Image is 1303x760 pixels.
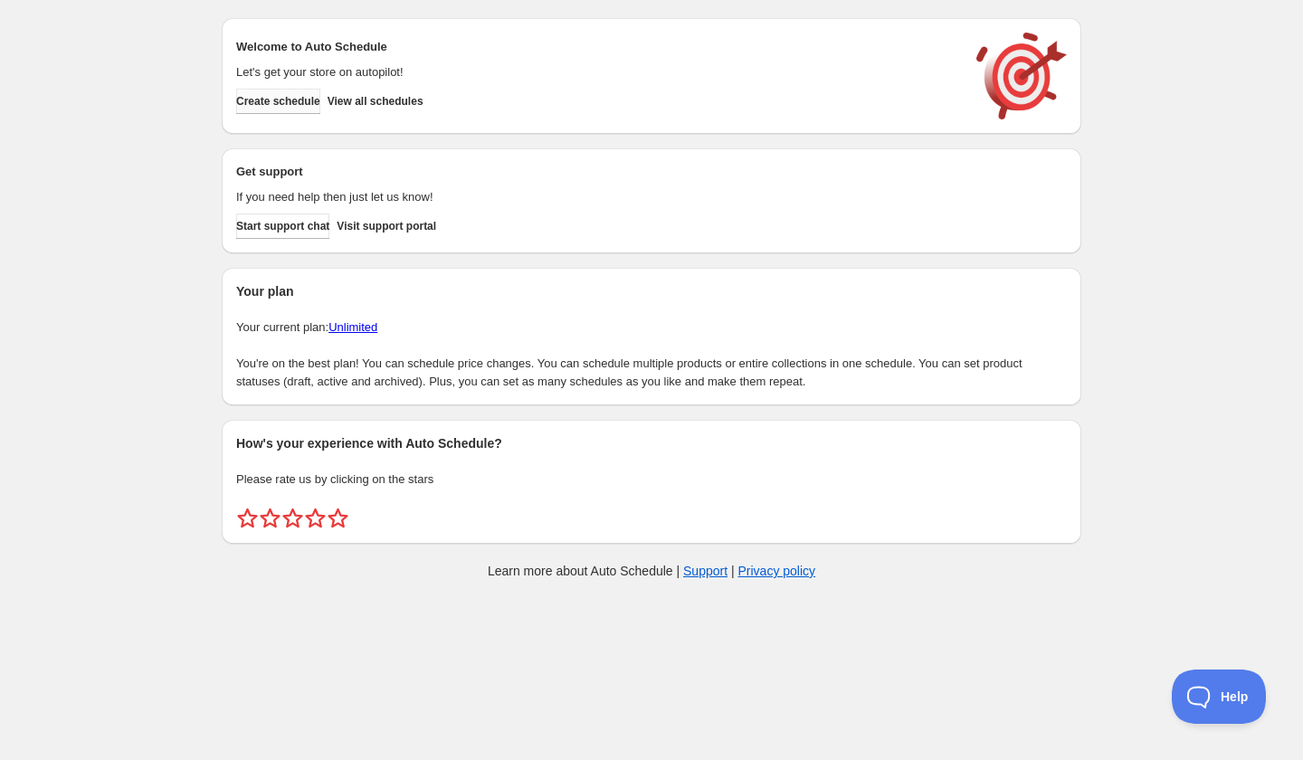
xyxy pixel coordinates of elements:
[236,163,958,181] h2: Get support
[328,89,423,114] button: View all schedules
[683,564,728,578] a: Support
[1172,670,1267,724] iframe: Toggle Customer Support
[236,219,329,233] span: Start support chat
[738,564,816,578] a: Privacy policy
[337,214,436,239] a: Visit support portal
[236,282,1067,300] h2: Your plan
[236,355,1067,391] p: You're on the best plan! You can schedule price changes. You can schedule multiple products or en...
[337,219,436,233] span: Visit support portal
[488,562,815,580] p: Learn more about Auto Schedule | |
[236,89,320,114] button: Create schedule
[236,38,958,56] h2: Welcome to Auto Schedule
[236,214,329,239] a: Start support chat
[236,188,958,206] p: If you need help then just let us know!
[328,94,423,109] span: View all schedules
[236,470,1067,489] p: Please rate us by clicking on the stars
[236,434,1067,452] h2: How's your experience with Auto Schedule?
[236,318,1067,337] p: Your current plan:
[236,63,958,81] p: Let's get your store on autopilot!
[328,320,377,334] a: Unlimited
[236,94,320,109] span: Create schedule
